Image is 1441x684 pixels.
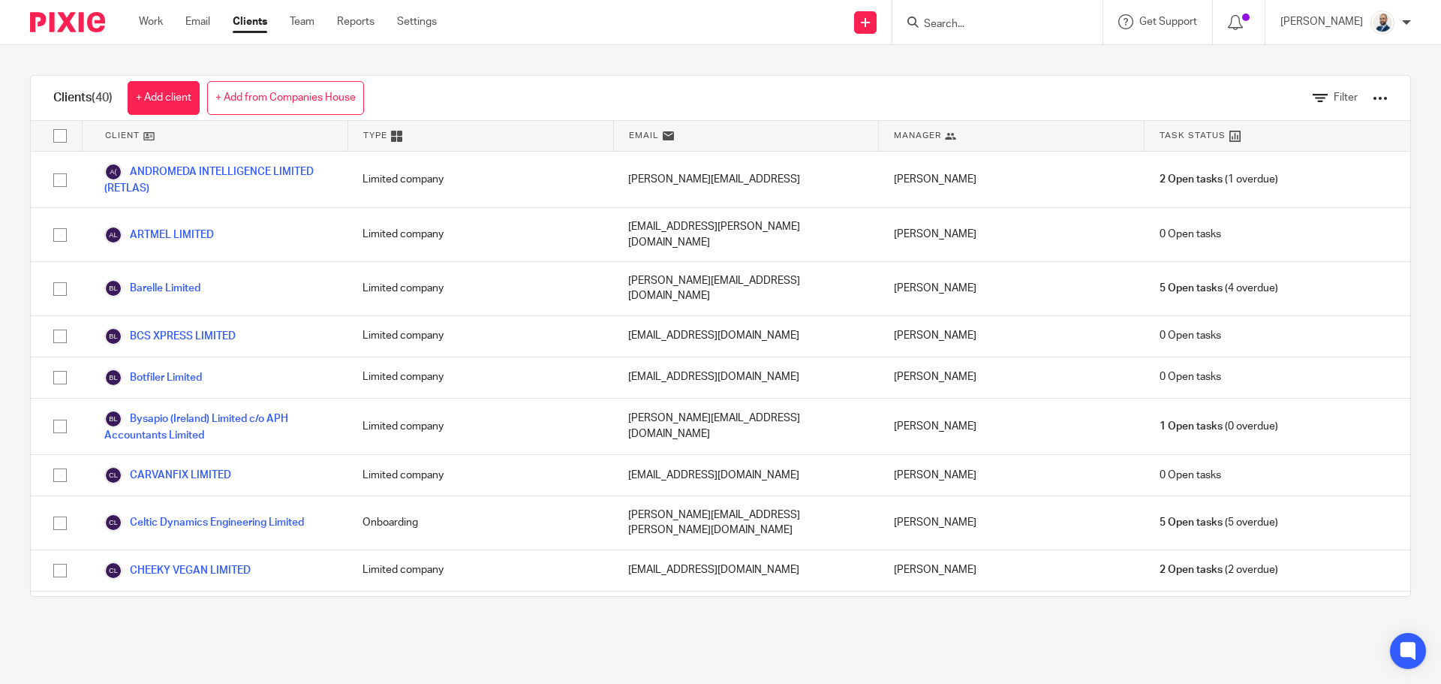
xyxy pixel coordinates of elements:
span: 0 Open tasks [1160,227,1221,242]
div: Limited company [347,316,613,357]
div: [PERSON_NAME] [879,496,1145,550]
a: BCS XPRESS LIMITED [104,327,236,345]
a: Botfiler Limited [104,369,202,387]
div: [EMAIL_ADDRESS][PERSON_NAME][DOMAIN_NAME] [613,208,879,261]
div: Limited company [347,399,613,454]
div: Limited company [347,455,613,496]
span: Client [105,129,140,142]
span: 2 Open tasks [1160,562,1223,577]
span: Type [363,129,387,142]
a: Bysapio (Ireland) Limited c/o APH Accountants Limited [104,410,332,443]
div: [PERSON_NAME] [879,399,1145,454]
div: [PERSON_NAME] [879,357,1145,398]
div: [PERSON_NAME][EMAIL_ADDRESS][PERSON_NAME][DOMAIN_NAME] [613,496,879,550]
span: 0 Open tasks [1160,328,1221,343]
span: Task Status [1160,129,1226,142]
h1: Clients [53,90,113,106]
a: CARVANFIX LIMITED [104,466,231,484]
img: svg%3E [104,410,122,428]
img: Mark%20LI%20profiler.png [1370,11,1394,35]
input: Search [922,18,1057,32]
a: Email [185,14,210,29]
div: [EMAIL_ADDRESS][DOMAIN_NAME] [613,455,879,496]
div: [PERSON_NAME] [879,316,1145,357]
div: [PERSON_NAME] [879,455,1145,496]
img: Pixie [30,12,105,32]
a: ARTMEL LIMITED [104,226,214,244]
div: [PERSON_NAME] [879,152,1145,207]
span: (5 overdue) [1160,515,1278,530]
a: Work [139,14,163,29]
img: svg%3E [104,327,122,345]
div: [PERSON_NAME] [879,592,1145,645]
p: [PERSON_NAME] [1280,14,1363,29]
div: [PERSON_NAME][EMAIL_ADDRESS][DOMAIN_NAME] [613,399,879,454]
a: + Add client [128,81,200,115]
div: [PERSON_NAME] [879,262,1145,315]
span: (2 overdue) [1160,562,1278,577]
div: Limited company [347,208,613,261]
div: Onboarding [347,496,613,550]
span: Get Support [1139,17,1197,27]
span: (0 overdue) [1160,419,1278,434]
span: Email [629,129,659,142]
a: Celtic Dynamics Engineering Limited [104,514,304,532]
span: 0 Open tasks [1160,369,1221,384]
span: (1 overdue) [1160,172,1278,187]
img: svg%3E [104,279,122,297]
a: Team [290,14,314,29]
div: [EMAIL_ADDRESS][DOMAIN_NAME] [613,316,879,357]
img: svg%3E [104,466,122,484]
div: Limited company [347,357,613,398]
span: Manager [894,129,941,142]
div: [EMAIL_ADDRESS][DOMAIN_NAME] [613,357,879,398]
div: [PERSON_NAME][EMAIL_ADDRESS][PERSON_NAME][DOMAIN_NAME] [613,592,879,645]
a: Barelle Limited [104,279,200,297]
img: svg%3E [104,514,122,532]
div: [PERSON_NAME] [879,208,1145,261]
span: (4 overdue) [1160,281,1278,296]
div: [PERSON_NAME][EMAIL_ADDRESS] [613,152,879,207]
img: svg%3E [104,163,122,181]
a: CHEEKY VEGAN LIMITED [104,562,251,580]
span: (40) [92,92,113,104]
div: [EMAIL_ADDRESS][DOMAIN_NAME] [613,550,879,591]
img: svg%3E [104,226,122,244]
a: Clients [233,14,267,29]
span: 1 Open tasks [1160,419,1223,434]
img: svg%3E [104,369,122,387]
div: [PERSON_NAME] [879,550,1145,591]
div: [PERSON_NAME][EMAIL_ADDRESS][DOMAIN_NAME] [613,262,879,315]
span: 5 Open tasks [1160,281,1223,296]
div: Limited company [347,262,613,315]
div: Limited company [347,152,613,207]
a: ANDROMEDA INTELLIGENCE LIMITED (RETLAS) [104,163,332,196]
a: + Add from Companies House [207,81,364,115]
span: 0 Open tasks [1160,468,1221,483]
span: 5 Open tasks [1160,515,1223,530]
a: Settings [397,14,437,29]
img: svg%3E [104,562,122,580]
div: Limited company [347,550,613,591]
a: Reports [337,14,375,29]
span: 2 Open tasks [1160,172,1223,187]
div: Sole Trader / Self-Assessed [347,592,613,645]
span: Filter [1334,92,1358,103]
input: Select all [46,122,74,150]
